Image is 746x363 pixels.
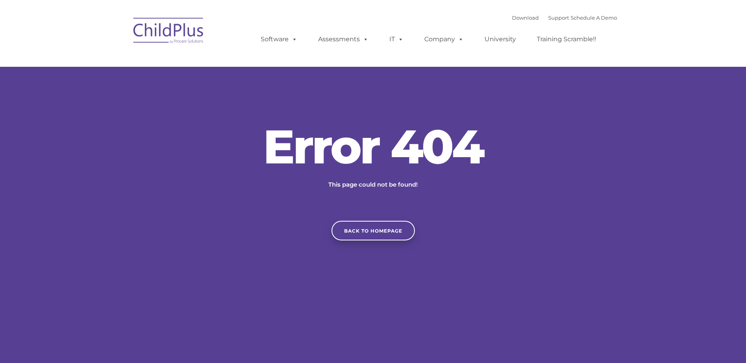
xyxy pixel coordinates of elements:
[416,31,472,47] a: Company
[477,31,524,47] a: University
[129,12,208,51] img: ChildPlus by Procare Solutions
[291,180,456,189] p: This page could not be found!
[381,31,411,47] a: IT
[571,15,617,21] a: Schedule A Demo
[529,31,604,47] a: Training Scramble!!
[253,31,305,47] a: Software
[332,221,415,240] a: Back to homepage
[512,15,617,21] font: |
[512,15,539,21] a: Download
[310,31,376,47] a: Assessments
[548,15,569,21] a: Support
[255,123,491,170] h2: Error 404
